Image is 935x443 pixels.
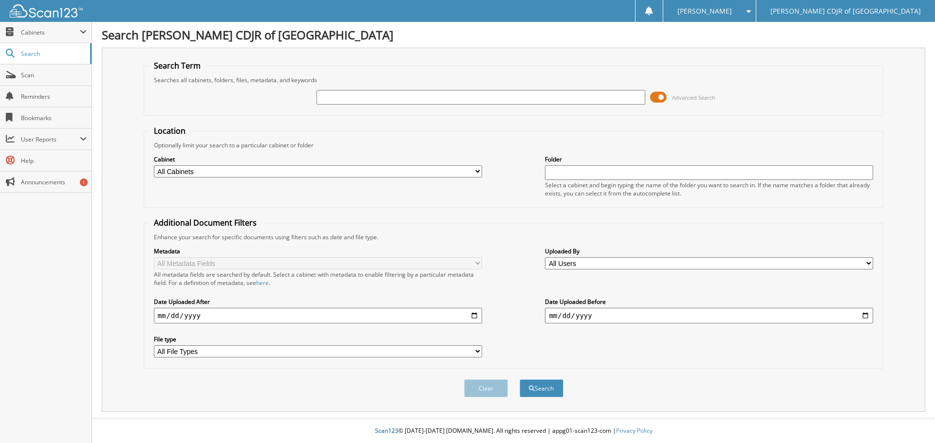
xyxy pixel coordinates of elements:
div: © [DATE]-[DATE] [DOMAIN_NAME]. All rights reserved | appg01-scan123-com | [92,419,935,443]
label: Metadata [154,247,482,255]
label: Date Uploaded Before [545,298,873,306]
span: Bookmarks [21,114,87,122]
span: Scan123 [375,426,398,435]
span: [PERSON_NAME] [677,8,732,14]
label: File type [154,335,482,343]
span: Scan [21,71,87,79]
div: Optionally limit your search to a particular cabinet or folder [149,141,879,149]
legend: Search Term [149,60,206,71]
span: Announcements [21,178,87,186]
input: end [545,308,873,323]
div: 1 [80,178,88,186]
button: Search [520,379,563,397]
legend: Additional Document Filters [149,217,262,228]
div: Searches all cabinets, folders, files, metadata, and keywords [149,76,879,84]
span: User Reports [21,135,80,143]
span: Help [21,157,87,165]
label: Date Uploaded After [154,298,482,306]
span: Advanced Search [672,94,715,101]
div: Enhance your search for specific documents using filters such as date and file type. [149,233,879,241]
span: Reminders [21,92,87,101]
img: scan123-logo-white.svg [10,4,83,18]
a: Privacy Policy [616,426,653,435]
legend: Location [149,125,190,136]
label: Cabinet [154,155,482,163]
label: Folder [545,155,873,163]
div: All metadata fields are searched by default. Select a cabinet with metadata to enable filtering b... [154,270,482,287]
a: here [256,279,269,287]
span: [PERSON_NAME] CDJR of [GEOGRAPHIC_DATA] [770,8,921,14]
span: Search [21,50,85,58]
span: Cabinets [21,28,80,36]
h1: Search [PERSON_NAME] CDJR of [GEOGRAPHIC_DATA] [102,27,925,43]
input: start [154,308,482,323]
button: Clear [464,379,508,397]
label: Uploaded By [545,247,873,255]
div: Select a cabinet and begin typing the name of the folder you want to search in. If the name match... [545,181,873,197]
